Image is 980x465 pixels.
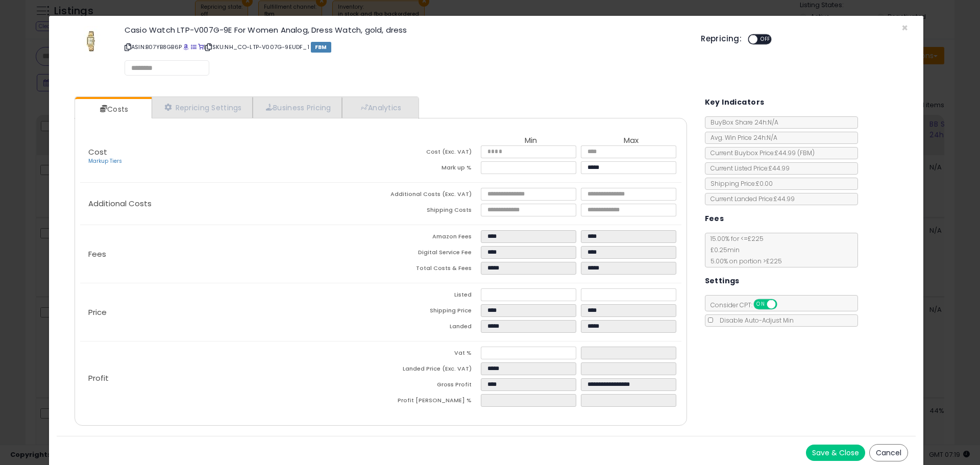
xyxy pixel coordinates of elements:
h5: Key Indicators [705,96,765,109]
span: ON [754,300,767,309]
th: Max [581,136,681,145]
a: BuyBox page [183,43,189,51]
h3: Casio Watch LTP-V007G-9E For Women Analog, Dress Watch, gold, dress [125,26,685,34]
h5: Repricing: [701,35,742,43]
span: Current Buybox Price: [705,149,815,157]
a: Analytics [342,97,418,118]
span: ( FBM ) [797,149,815,157]
span: Shipping Price: £0.00 [705,179,773,188]
td: Vat % [381,347,481,362]
p: Profit [80,374,381,382]
a: All offer listings [191,43,197,51]
p: Cost [80,148,381,165]
span: Disable Auto-Adjust Min [715,316,794,325]
span: Consider CPT: [705,301,791,309]
td: Total Costs & Fees [381,262,481,278]
td: Mark up % [381,161,481,177]
td: Cost (Exc. VAT) [381,145,481,161]
td: Digital Service Fee [381,246,481,262]
p: Fees [80,250,381,258]
p: ASIN: B07YB8GB6P | SKU: NH_CO-LTP-V007G-9EUDF_1 [125,39,685,55]
a: Costs [75,99,151,119]
span: 5.00 % on portion > £225 [705,257,782,265]
p: Additional Costs [80,200,381,208]
span: × [901,20,908,35]
span: £0.25 min [705,246,740,254]
span: OFF [775,300,792,309]
a: Business Pricing [253,97,342,118]
a: Your listing only [198,43,204,51]
span: 15.00 % for <= £225 [705,234,782,265]
td: Amazon Fees [381,230,481,246]
a: Markup Tiers [88,157,122,165]
a: Repricing Settings [152,97,253,118]
span: Current Listed Price: £44.99 [705,164,790,173]
td: Shipping Costs [381,204,481,219]
button: Cancel [869,444,908,461]
span: Avg. Win Price 24h: N/A [705,133,777,142]
img: 31M8UUqjMDL._SL60_.jpg [76,26,106,57]
td: Listed [381,288,481,304]
th: Min [481,136,581,145]
td: Landed [381,320,481,336]
span: £44.99 [775,149,815,157]
span: FBM [311,42,331,53]
span: Current Landed Price: £44.99 [705,194,795,203]
td: Additional Costs (Exc. VAT) [381,188,481,204]
h5: Fees [705,212,724,225]
td: Shipping Price [381,304,481,320]
td: Landed Price (Exc. VAT) [381,362,481,378]
span: BuyBox Share 24h: N/A [705,118,778,127]
h5: Settings [705,275,740,287]
td: Profit [PERSON_NAME] % [381,394,481,410]
td: Gross Profit [381,378,481,394]
span: OFF [757,35,774,44]
p: Price [80,308,381,316]
button: Save & Close [806,445,865,461]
